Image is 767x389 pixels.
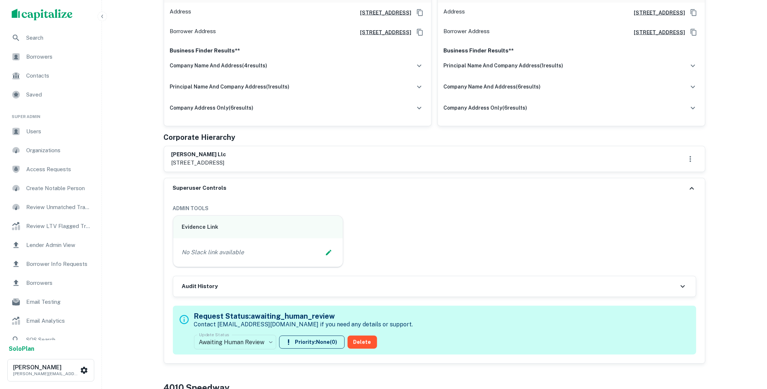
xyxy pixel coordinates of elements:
[444,47,699,55] p: Business Finder Results**
[170,83,290,91] h6: principal name and company address ( 1 results)
[444,27,490,38] p: Borrower Address
[182,223,335,232] h6: Evidence Link
[6,123,96,140] a: Users
[170,62,268,70] h6: company name and address ( 4 results)
[171,151,226,159] h6: [PERSON_NAME] llc
[13,370,79,377] p: [PERSON_NAME][EMAIL_ADDRESS][DOMAIN_NAME]
[6,331,96,349] a: SOS Search
[6,105,96,123] li: Super Admin
[26,260,91,268] span: Borrower Info Requests
[26,52,91,61] span: Borrowers
[164,132,236,143] h5: Corporate Hierarchy
[6,29,96,47] a: Search
[348,336,377,349] button: Delete
[171,159,226,168] p: [STREET_ADDRESS]
[6,86,96,103] a: Saved
[323,247,334,258] button: Edit Slack Link
[6,274,96,292] a: Borrowers
[26,71,91,80] span: Contacts
[6,142,96,159] a: Organizations
[26,90,91,99] span: Saved
[182,248,244,257] p: No Slack link available
[6,161,96,178] a: Access Requests
[444,83,541,91] h6: company name and address ( 6 results)
[26,34,91,42] span: Search
[170,7,191,18] p: Address
[9,345,34,353] a: SoloPlan
[6,293,96,311] a: Email Testing
[170,27,216,38] p: Borrower Address
[170,47,426,55] p: Business Finder Results**
[26,241,91,249] span: Lender Admin View
[199,332,229,338] label: Update Status
[13,365,79,370] h6: [PERSON_NAME]
[6,180,96,197] a: Create Notable Person
[355,28,412,36] a: [STREET_ADDRESS]
[6,67,96,85] a: Contacts
[688,7,699,18] button: Copy Address
[6,199,96,216] a: Review Unmatched Transactions
[415,7,426,18] button: Copy Address
[182,283,218,291] h6: Audit History
[173,205,696,213] h6: ADMIN TOOLS
[279,336,345,349] button: Priority:None(0)
[194,311,413,322] h5: Request Status: awaiting_human_review
[26,165,91,174] span: Access Requests
[444,62,564,70] h6: principal name and company address ( 1 results)
[26,184,91,193] span: Create Notable Person
[688,27,699,38] button: Copy Address
[26,146,91,155] span: Organizations
[26,203,91,212] span: Review Unmatched Transactions
[6,255,96,273] a: Borrower Info Requests
[444,7,465,18] p: Address
[7,359,94,382] button: [PERSON_NAME][PERSON_NAME][EMAIL_ADDRESS][DOMAIN_NAME]
[194,332,276,353] div: Awaiting Human Review
[26,222,91,231] span: Review LTV Flagged Transactions
[628,9,685,17] a: [STREET_ADDRESS]
[415,27,426,38] button: Copy Address
[6,217,96,235] a: Review LTV Flagged Transactions
[194,321,413,329] p: Contact [EMAIL_ADDRESS][DOMAIN_NAME] if you need any details or support.
[355,9,412,17] a: [STREET_ADDRESS]
[26,279,91,287] span: Borrowers
[173,184,227,193] h6: Superuser Controls
[6,312,96,330] a: Email Analytics
[6,236,96,254] a: Lender Admin View
[26,335,91,344] span: SOS Search
[26,317,91,325] span: Email Analytics
[12,9,73,20] img: capitalize-logo.png
[170,104,254,112] h6: company address only ( 6 results)
[26,127,91,136] span: Users
[6,48,96,66] a: Borrowers
[26,298,91,306] span: Email Testing
[9,345,34,352] strong: Solo Plan
[731,331,767,366] iframe: Chat Widget
[444,104,527,112] h6: company address only ( 6 results)
[628,28,685,36] a: [STREET_ADDRESS]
